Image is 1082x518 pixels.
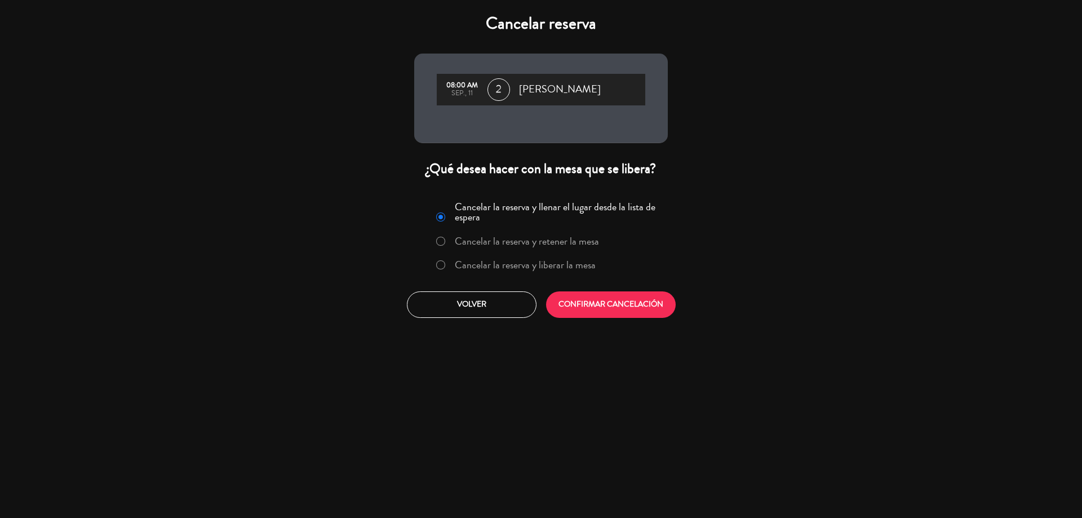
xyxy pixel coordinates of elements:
h4: Cancelar reserva [414,14,668,34]
label: Cancelar la reserva y liberar la mesa [455,260,596,270]
span: [PERSON_NAME] [519,81,601,98]
div: 08:00 AM [442,82,482,90]
label: Cancelar la reserva y retener la mesa [455,236,599,246]
span: 2 [487,78,510,101]
button: Volver [407,291,536,318]
div: sep., 11 [442,90,482,98]
button: CONFIRMAR CANCELACIÓN [546,291,676,318]
div: ¿Qué desea hacer con la mesa que se libera? [414,160,668,178]
label: Cancelar la reserva y llenar el lugar desde la lista de espera [455,202,661,222]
